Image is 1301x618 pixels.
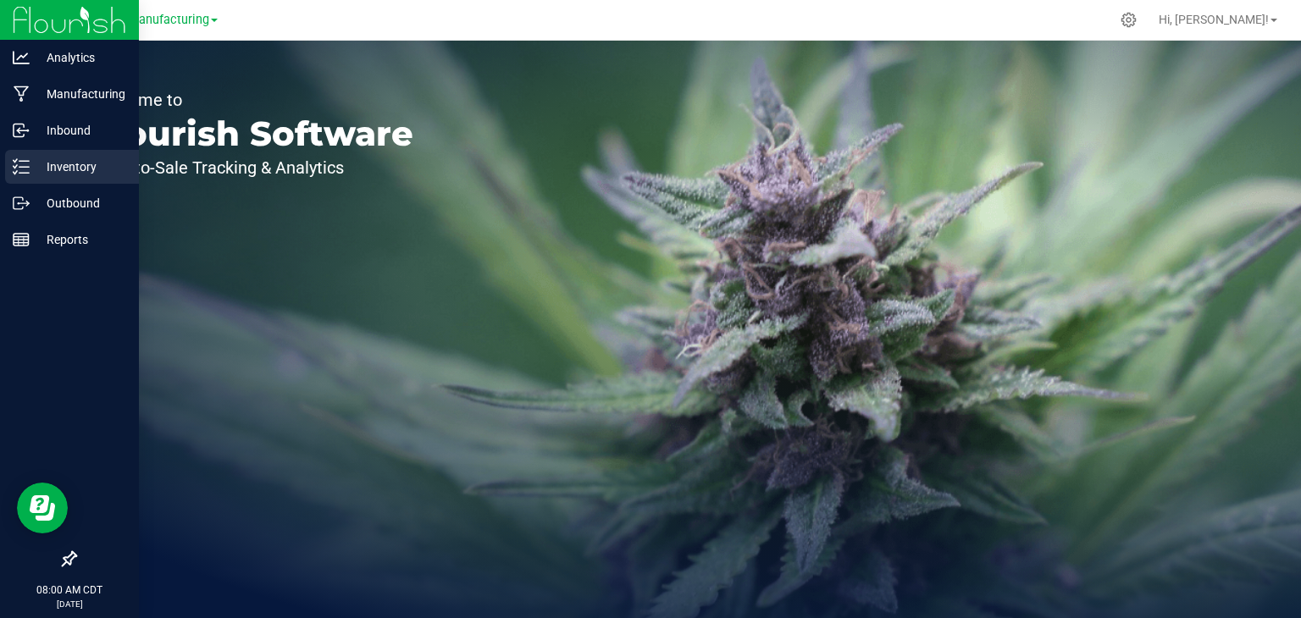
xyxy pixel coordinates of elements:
[8,582,131,598] p: 08:00 AM CDT
[13,49,30,66] inline-svg: Analytics
[91,159,413,176] p: Seed-to-Sale Tracking & Analytics
[13,231,30,248] inline-svg: Reports
[13,86,30,102] inline-svg: Manufacturing
[128,13,209,27] span: Manufacturing
[13,195,30,212] inline-svg: Outbound
[1118,12,1139,28] div: Manage settings
[30,157,131,177] p: Inventory
[13,158,30,175] inline-svg: Inventory
[30,47,131,68] p: Analytics
[91,117,413,151] p: Flourish Software
[13,122,30,139] inline-svg: Inbound
[30,229,131,250] p: Reports
[30,84,131,104] p: Manufacturing
[30,120,131,141] p: Inbound
[8,598,131,610] p: [DATE]
[91,91,413,108] p: Welcome to
[1159,13,1269,26] span: Hi, [PERSON_NAME]!
[30,193,131,213] p: Outbound
[17,483,68,533] iframe: Resource center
